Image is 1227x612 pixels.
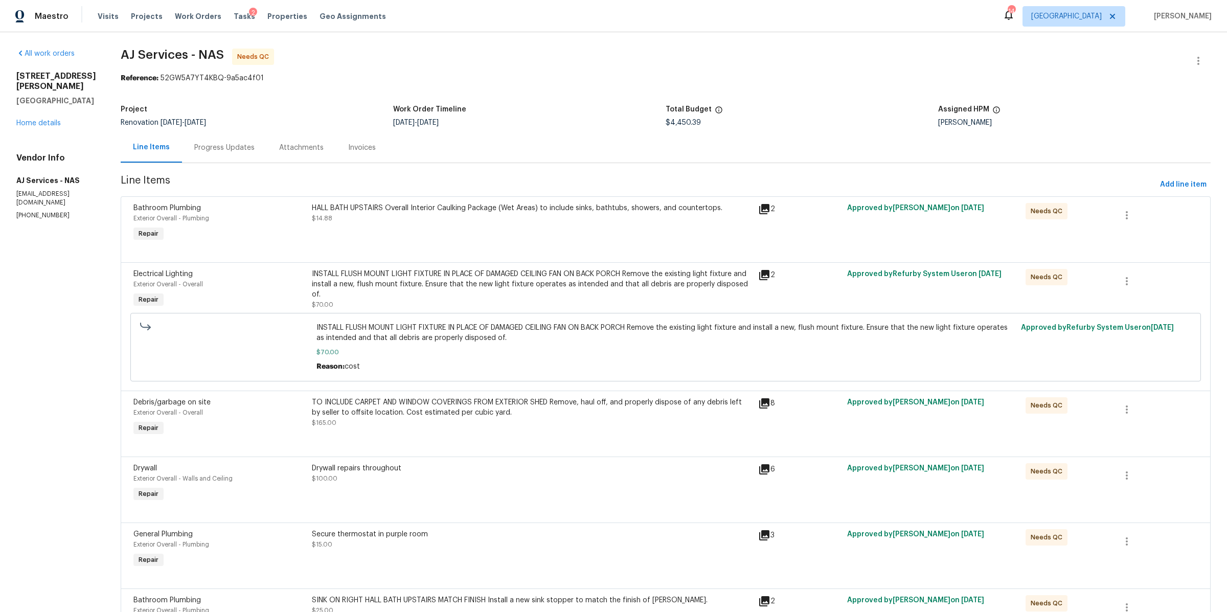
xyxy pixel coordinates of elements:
span: Exterior Overall - Plumbing [133,215,209,221]
span: Approved by [PERSON_NAME] on [847,205,984,212]
span: Needs QC [1031,466,1066,477]
h5: AJ Services - NAS [16,175,96,186]
span: $15.00 [312,541,332,548]
div: Secure thermostat in purple room [312,529,752,539]
span: Drywall [133,465,157,472]
h5: Total Budget [666,106,712,113]
span: [DATE] [417,119,439,126]
span: Properties [267,11,307,21]
span: Exterior Overall - Overall [133,410,203,416]
span: Exterior Overall - Walls and Ceiling [133,475,233,482]
span: Needs QC [1031,532,1066,542]
span: [DATE] [961,531,984,538]
div: Invoices [348,143,376,153]
span: Approved by [PERSON_NAME] on [847,597,984,604]
span: Reason: [316,363,345,370]
span: Bathroom Plumbing [133,597,201,604]
div: 3 [758,529,841,541]
span: Electrical Lighting [133,270,193,278]
span: Exterior Overall - Overall [133,281,203,287]
div: TO INCLUDE CARPET AND WINDOW COVERINGS FROM EXTERIOR SHED Remove, haul off, and properly dispose ... [312,397,752,418]
span: $4,450.39 [666,119,701,126]
span: Debris/garbage on site [133,399,211,406]
span: AJ Services - NAS [121,49,224,61]
span: $70.00 [312,302,333,308]
h5: Project [121,106,147,113]
span: [DATE] [161,119,182,126]
span: [PERSON_NAME] [1150,11,1212,21]
h5: Work Order Timeline [393,106,466,113]
div: 2 [758,269,841,281]
div: INSTALL FLUSH MOUNT LIGHT FIXTURE IN PLACE OF DAMAGED CEILING FAN ON BACK PORCH Remove the existi... [312,269,752,300]
span: General Plumbing [133,531,193,538]
h5: [GEOGRAPHIC_DATA] [16,96,96,106]
div: HALL BATH UPSTAIRS Overall Interior Caulking Package (Wet Areas) to include sinks, bathtubs, show... [312,203,752,213]
div: 52GW5A7YT4KBQ-9a5ac4f01 [121,73,1211,83]
span: Renovation [121,119,206,126]
span: [DATE] [393,119,415,126]
span: Bathroom Plumbing [133,205,201,212]
div: 8 [758,397,841,410]
span: Repair [134,294,163,305]
h5: Assigned HPM [938,106,989,113]
span: - [393,119,439,126]
div: 2 [758,203,841,215]
span: $14.88 [312,215,332,221]
div: 2 [249,8,257,18]
span: $100.00 [312,475,337,482]
span: Needs QC [1031,598,1066,608]
span: Needs QC [1031,272,1066,282]
div: Progress Updates [194,143,255,153]
span: [DATE] [185,119,206,126]
span: Maestro [35,11,69,21]
span: The total cost of line items that have been proposed by Opendoor. This sum includes line items th... [715,106,723,119]
div: 2 [758,595,841,607]
p: [PHONE_NUMBER] [16,211,96,220]
span: Repair [134,489,163,499]
h2: [STREET_ADDRESS][PERSON_NAME] [16,71,96,92]
span: Repair [134,229,163,239]
span: [DATE] [961,597,984,604]
span: Approved by [PERSON_NAME] on [847,531,984,538]
div: Attachments [279,143,324,153]
span: [DATE] [961,465,984,472]
button: Add line item [1156,175,1211,194]
span: Approved by [PERSON_NAME] on [847,399,984,406]
a: All work orders [16,50,75,57]
span: Approved by [PERSON_NAME] on [847,465,984,472]
span: Repair [134,423,163,433]
span: [DATE] [1151,324,1174,331]
h4: Vendor Info [16,153,96,163]
span: [DATE] [961,205,984,212]
span: - [161,119,206,126]
span: Needs QC [237,52,273,62]
span: $70.00 [316,347,1015,357]
span: Line Items [121,175,1156,194]
div: 14 [1008,6,1015,16]
span: Needs QC [1031,206,1066,216]
span: Exterior Overall - Plumbing [133,541,209,548]
div: Line Items [133,142,170,152]
span: INSTALL FLUSH MOUNT LIGHT FIXTURE IN PLACE OF DAMAGED CEILING FAN ON BACK PORCH Remove the existi... [316,323,1015,343]
span: Tasks [234,13,255,20]
div: SINK ON RIGHT HALL BATH UPSTAIRS MATCH FINISH Install a new sink stopper to match the finish of [... [312,595,752,605]
span: Needs QC [1031,400,1066,411]
div: 6 [758,463,841,475]
span: Add line item [1160,178,1207,191]
span: cost [345,363,360,370]
span: $165.00 [312,420,336,426]
span: Approved by Refurby System User on [1021,324,1174,331]
a: Home details [16,120,61,127]
span: Visits [98,11,119,21]
span: The hpm assigned to this work order. [992,106,1001,119]
span: [GEOGRAPHIC_DATA] [1031,11,1102,21]
span: Work Orders [175,11,221,21]
span: [DATE] [961,399,984,406]
span: Geo Assignments [320,11,386,21]
div: [PERSON_NAME] [938,119,1211,126]
span: Repair [134,555,163,565]
span: [DATE] [979,270,1002,278]
p: [EMAIL_ADDRESS][DOMAIN_NAME] [16,190,96,207]
span: Projects [131,11,163,21]
span: Approved by Refurby System User on [847,270,1002,278]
